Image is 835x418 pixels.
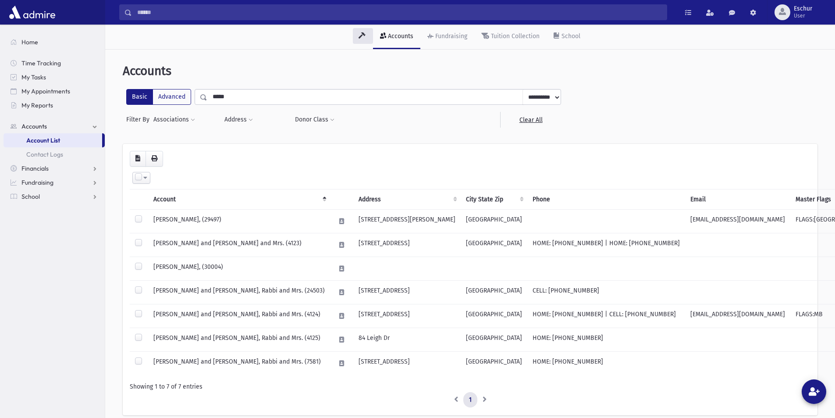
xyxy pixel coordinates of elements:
[373,25,420,49] a: Accounts
[353,233,461,257] td: [STREET_ADDRESS]
[4,161,105,175] a: Financials
[353,189,461,209] th: Address : activate to sort column ascending
[527,280,685,304] td: CELL: [PHONE_NUMBER]
[461,304,527,328] td: [GEOGRAPHIC_DATA]
[21,179,53,186] span: Fundraising
[4,133,102,147] a: Account List
[685,189,790,209] th: Email
[500,112,561,128] a: Clear All
[4,84,105,98] a: My Appointments
[4,56,105,70] a: Time Tracking
[126,89,153,105] label: Basic
[353,209,461,233] td: [STREET_ADDRESS][PERSON_NAME]
[685,209,790,233] td: [EMAIL_ADDRESS][DOMAIN_NAME]
[461,351,527,375] td: [GEOGRAPHIC_DATA]
[130,382,810,391] div: Showing 1 to 7 of 7 entries
[4,70,105,84] a: My Tasks
[461,189,527,209] th: City State Zip : activate to sort column ascending
[4,147,105,161] a: Contact Logs
[527,328,685,351] td: HOME: [PHONE_NUMBER]
[123,64,171,78] span: Accounts
[527,233,685,257] td: HOME: [PHONE_NUMBER] | HOME: [PHONE_NUMBER]
[7,4,57,21] img: AdmirePro
[146,151,163,167] button: Print
[461,209,527,233] td: [GEOGRAPHIC_DATA]
[463,392,477,408] a: 1
[148,209,330,233] td: [PERSON_NAME], (29497)
[420,25,474,49] a: Fundraising
[794,12,812,19] span: User
[295,112,335,128] button: Donor Class
[153,112,195,128] button: Associations
[474,25,547,49] a: Tuition Collection
[489,32,540,40] div: Tuition Collection
[21,101,53,109] span: My Reports
[224,112,253,128] button: Address
[353,280,461,304] td: [STREET_ADDRESS]
[153,89,191,105] label: Advanced
[126,115,153,124] span: Filter By
[353,351,461,375] td: [STREET_ADDRESS]
[21,164,49,172] span: Financials
[26,150,63,158] span: Contact Logs
[21,38,38,46] span: Home
[386,32,413,40] div: Accounts
[4,98,105,112] a: My Reports
[433,32,467,40] div: Fundraising
[353,328,461,351] td: 84 Leigh Dr
[353,304,461,328] td: [STREET_ADDRESS]
[461,233,527,257] td: [GEOGRAPHIC_DATA]
[527,304,685,328] td: HOME: [PHONE_NUMBER] | CELL: [PHONE_NUMBER]
[21,59,61,67] span: Time Tracking
[685,304,790,328] td: [EMAIL_ADDRESS][DOMAIN_NAME]
[148,351,330,375] td: [PERSON_NAME] and [PERSON_NAME], Rabbi and Mrs. (7581)
[4,119,105,133] a: Accounts
[527,351,685,375] td: HOME: [PHONE_NUMBER]
[560,32,580,40] div: School
[148,304,330,328] td: [PERSON_NAME] and [PERSON_NAME], Rabbi and Mrs. (4124)
[148,257,330,280] td: [PERSON_NAME], (30004)
[26,136,60,144] span: Account List
[148,189,330,209] th: Account: activate to sort column descending
[461,328,527,351] td: [GEOGRAPHIC_DATA]
[21,73,46,81] span: My Tasks
[21,193,40,200] span: School
[4,175,105,189] a: Fundraising
[21,87,70,95] span: My Appointments
[21,122,47,130] span: Accounts
[148,280,330,304] td: [PERSON_NAME] and [PERSON_NAME], Rabbi and Mrs. (24503)
[148,328,330,351] td: [PERSON_NAME] and [PERSON_NAME], Rabbi and Mrs. (4125)
[148,233,330,257] td: [PERSON_NAME] and [PERSON_NAME] and Mrs. (4123)
[4,189,105,204] a: School
[461,280,527,304] td: [GEOGRAPHIC_DATA]
[130,151,146,167] button: CSV
[126,89,191,105] div: FilterModes
[547,25,587,49] a: School
[794,5,812,12] span: Eschur
[132,4,667,20] input: Search
[4,35,105,49] a: Home
[527,189,685,209] th: Phone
